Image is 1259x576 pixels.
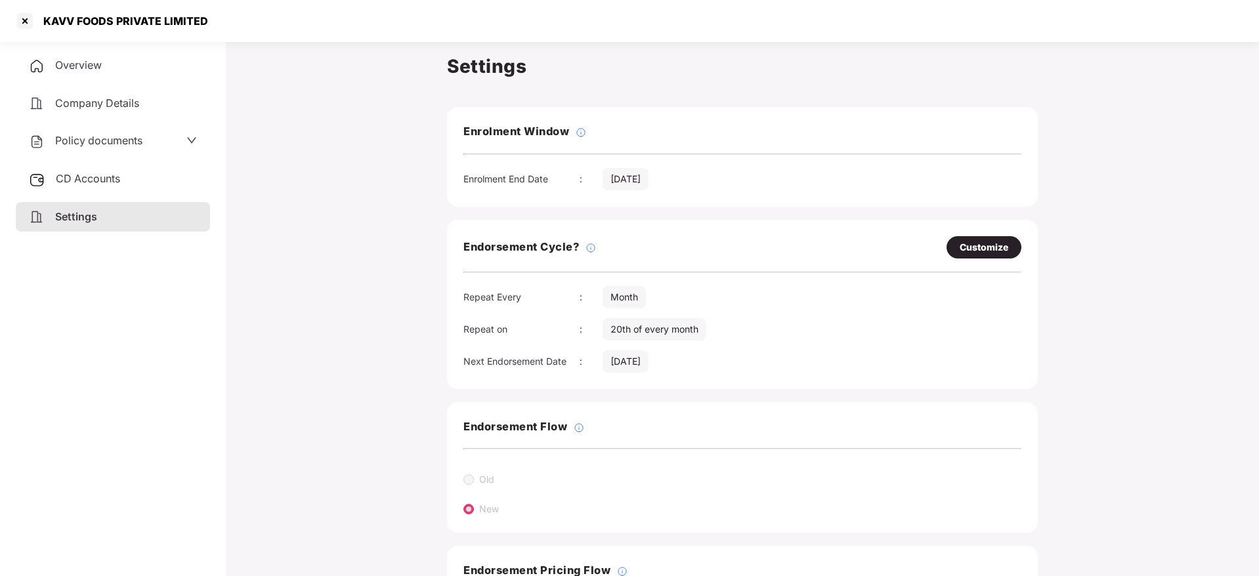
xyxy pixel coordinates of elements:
[463,172,580,186] div: Enrolment End Date
[35,14,208,28] div: KAVV FOODS PRIVATE LIMITED
[463,419,567,436] h3: Endorsement Flow
[55,210,97,223] span: Settings
[603,168,649,190] div: [DATE]
[580,322,603,337] div: :
[603,318,706,340] div: 20th of every month
[603,286,646,308] div: Month
[960,240,1008,255] div: Customize
[479,503,499,514] label: New
[574,422,584,433] img: svg+xml;base64,PHN2ZyBpZD0iSW5mb18tXzMyeDMyIiBkYXRhLW5hbWU9IkluZm8gLSAzMngzMiIgeG1sbnM9Imh0dHA6Ly...
[580,354,603,369] div: :
[29,172,45,188] img: svg+xml;base64,PHN2ZyB3aWR0aD0iMjUiIGhlaWdodD0iMjQiIHZpZXdCb3g9IjAgMCAyNSAyNCIgZmlsbD0ibm9uZSIgeG...
[479,474,494,485] label: Old
[55,96,139,110] span: Company Details
[447,52,1038,81] h1: Settings
[603,350,649,373] div: [DATE]
[576,127,586,138] img: svg+xml;base64,PHN2ZyBpZD0iSW5mb18tXzMyeDMyIiBkYXRhLW5hbWU9IkluZm8gLSAzMngzMiIgeG1sbnM9Imh0dHA6Ly...
[29,209,45,225] img: svg+xml;base64,PHN2ZyB4bWxucz0iaHR0cDovL3d3dy53My5vcmcvMjAwMC9zdmciIHdpZHRoPSIyNCIgaGVpZ2h0PSIyNC...
[55,58,102,72] span: Overview
[29,96,45,112] img: svg+xml;base64,PHN2ZyB4bWxucz0iaHR0cDovL3d3dy53My5vcmcvMjAwMC9zdmciIHdpZHRoPSIyNCIgaGVpZ2h0PSIyNC...
[29,134,45,150] img: svg+xml;base64,PHN2ZyB4bWxucz0iaHR0cDovL3d3dy53My5vcmcvMjAwMC9zdmciIHdpZHRoPSIyNCIgaGVpZ2h0PSIyNC...
[586,243,596,253] img: svg+xml;base64,PHN2ZyBpZD0iSW5mb18tXzMyeDMyIiBkYXRhLW5hbWU9IkluZm8gLSAzMngzMiIgeG1sbnM9Imh0dHA6Ly...
[463,123,569,140] h3: Enrolment Window
[55,134,142,147] span: Policy documents
[463,239,579,256] h3: Endorsement Cycle?
[463,322,580,337] div: Repeat on
[56,172,120,185] span: CD Accounts
[580,172,603,186] div: :
[580,290,603,304] div: :
[463,354,580,369] div: Next Endorsement Date
[186,135,197,146] span: down
[463,290,580,304] div: Repeat Every
[29,58,45,74] img: svg+xml;base64,PHN2ZyB4bWxucz0iaHR0cDovL3d3dy53My5vcmcvMjAwMC9zdmciIHdpZHRoPSIyNCIgaGVpZ2h0PSIyNC...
